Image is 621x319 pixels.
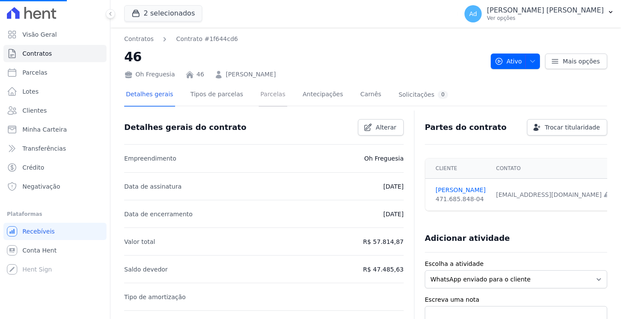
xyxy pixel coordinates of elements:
[124,122,246,133] h3: Detalhes gerais do contrato
[3,45,107,62] a: Contratos
[358,84,383,107] a: Carnês
[22,144,66,153] span: Transferências
[3,159,107,176] a: Crédito
[3,83,107,100] a: Lotes
[487,15,604,22] p: Ver opções
[398,91,448,99] div: Solicitações
[364,153,404,164] p: Oh Freguesia
[22,125,67,134] span: Minha Carteira
[438,91,448,99] div: 0
[491,54,540,69] button: Ativo
[124,70,175,79] div: Oh Freguesia
[425,233,510,243] h3: Adicionar atividade
[3,102,107,119] a: Clientes
[22,30,57,39] span: Visão Geral
[22,227,55,236] span: Recebíveis
[124,84,175,107] a: Detalhes gerais
[124,153,176,164] p: Empreendimento
[22,246,56,255] span: Conta Hent
[383,209,404,219] p: [DATE]
[3,223,107,240] a: Recebíveis
[496,190,610,199] div: [EMAIL_ADDRESS][DOMAIN_NAME]
[3,242,107,259] a: Conta Hent
[124,209,193,219] p: Data de encerramento
[458,2,621,26] button: Ad [PERSON_NAME] [PERSON_NAME] Ver opções
[383,181,404,192] p: [DATE]
[124,35,238,44] nav: Breadcrumb
[22,49,52,58] span: Contratos
[3,140,107,157] a: Transferências
[358,119,404,136] a: Alterar
[189,84,245,107] a: Tipos de parcelas
[3,178,107,195] a: Negativação
[495,54,522,69] span: Ativo
[563,57,600,66] span: Mais opções
[22,68,47,77] span: Parcelas
[22,163,44,172] span: Crédito
[124,47,484,66] h2: 46
[259,84,287,107] a: Parcelas
[7,209,103,219] div: Plataformas
[425,158,491,179] th: Cliente
[363,264,404,275] p: R$ 47.485,63
[425,259,607,268] label: Escolha a atividade
[363,237,404,247] p: R$ 57.814,87
[124,35,154,44] a: Contratos
[22,182,60,191] span: Negativação
[124,237,155,247] p: Valor total
[3,121,107,138] a: Minha Carteira
[226,70,276,79] a: [PERSON_NAME]
[487,6,604,15] p: [PERSON_NAME] [PERSON_NAME]
[436,195,486,204] div: 471.685.848-04
[469,11,477,17] span: Ad
[124,181,182,192] p: Data de assinatura
[376,123,396,132] span: Alterar
[124,35,484,44] nav: Breadcrumb
[22,87,39,96] span: Lotes
[436,186,486,195] a: [PERSON_NAME]
[491,158,615,179] th: Contato
[397,84,450,107] a: Solicitações0
[527,119,607,136] a: Trocar titularidade
[124,5,202,22] button: 2 selecionados
[3,64,107,81] a: Parcelas
[197,70,204,79] a: 46
[176,35,238,44] a: Contrato #1f644cd6
[22,106,47,115] span: Clientes
[425,295,607,304] label: Escreva uma nota
[545,123,600,132] span: Trocar titularidade
[124,264,168,275] p: Saldo devedor
[3,26,107,43] a: Visão Geral
[425,122,507,133] h3: Partes do contrato
[545,54,607,69] a: Mais opções
[301,84,345,107] a: Antecipações
[124,292,186,302] p: Tipo de amortização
